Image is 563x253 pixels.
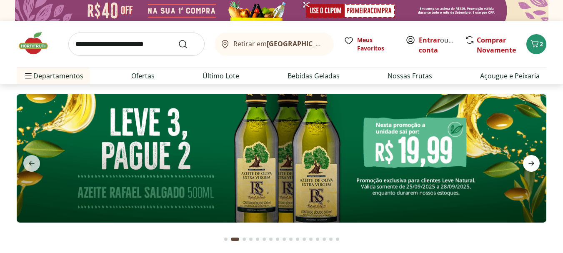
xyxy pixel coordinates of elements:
button: previous [17,155,47,172]
a: Comprar Novamente [477,35,516,55]
button: Go to page 3 from fs-carousel [241,229,248,249]
button: Go to page 9 from fs-carousel [281,229,288,249]
button: Go to page 13 from fs-carousel [308,229,314,249]
button: Go to page 7 from fs-carousel [268,229,274,249]
img: Hortifruti [17,31,58,56]
a: Entrar [419,35,440,45]
a: Nossas Frutas [388,71,432,81]
button: Go to page 17 from fs-carousel [334,229,341,249]
button: Go to page 16 from fs-carousel [328,229,334,249]
input: search [68,33,205,56]
button: Submit Search [178,39,198,49]
button: Carrinho [526,34,546,54]
a: Açougue e Peixaria [480,71,540,81]
img: aziete [17,94,546,223]
button: Go to page 15 from fs-carousel [321,229,328,249]
span: ou [419,35,456,55]
button: Retirar em[GEOGRAPHIC_DATA]/[GEOGRAPHIC_DATA] [215,33,334,56]
span: Retirar em [233,40,325,48]
span: 2 [540,40,543,48]
button: Go to page 8 from fs-carousel [274,229,281,249]
button: Go to page 14 from fs-carousel [314,229,321,249]
span: Departamentos [23,66,83,86]
span: Meus Favoritos [357,36,395,53]
button: Go to page 6 from fs-carousel [261,229,268,249]
button: Go to page 12 from fs-carousel [301,229,308,249]
button: Menu [23,66,33,86]
button: Current page from fs-carousel [229,229,241,249]
a: Bebidas Geladas [288,71,340,81]
a: Ofertas [131,71,155,81]
button: Go to page 1 from fs-carousel [223,229,229,249]
b: [GEOGRAPHIC_DATA]/[GEOGRAPHIC_DATA] [267,39,407,48]
button: Go to page 5 from fs-carousel [254,229,261,249]
button: Go to page 4 from fs-carousel [248,229,254,249]
a: Meus Favoritos [344,36,395,53]
button: Go to page 10 from fs-carousel [288,229,294,249]
a: Último Lote [203,71,239,81]
button: next [516,155,546,172]
button: Go to page 11 from fs-carousel [294,229,301,249]
a: Criar conta [419,35,465,55]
